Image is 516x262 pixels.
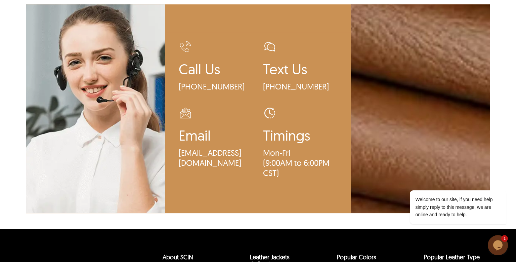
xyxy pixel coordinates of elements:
[180,41,191,52] img: -
[179,126,253,148] h2: Email
[264,41,275,52] img: -
[424,253,480,261] a: Popular Leather Type
[163,253,193,261] a: About SCIN
[263,81,337,91] a: ‪[PHONE_NUMBER]‬
[488,235,509,255] iframe: chat widget
[180,108,191,118] img: -
[388,152,509,232] iframe: chat widget
[179,81,253,91] a: ‪[PHONE_NUMBER]‬
[179,148,253,168] a: [EMAIL_ADDRESS][DOMAIN_NAME]
[337,253,376,261] a: popular leather jacket colors
[179,60,253,81] h2: Call Us
[264,108,275,118] img: -
[263,148,337,178] p: Mon-Fri (9:00AM to 6:00PM CST)
[263,60,337,81] h2: Text Us
[263,126,337,148] h2: Timings
[26,4,165,213] img: -
[351,4,490,213] img: -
